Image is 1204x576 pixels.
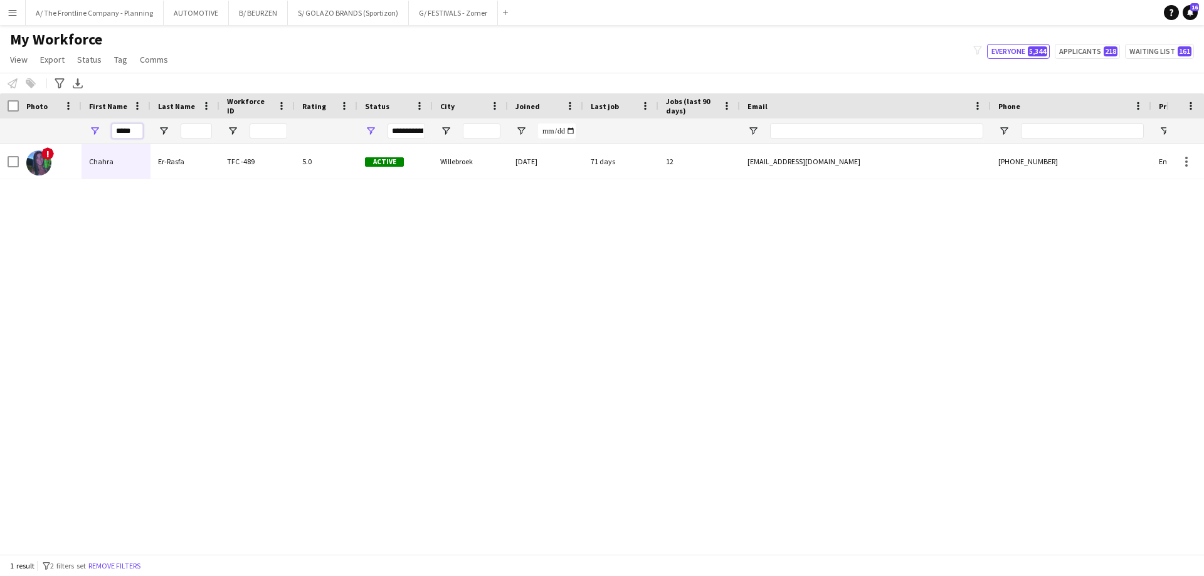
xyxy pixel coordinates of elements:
input: Workforce ID Filter Input [250,123,287,139]
span: My Workforce [10,30,102,49]
span: 5,344 [1028,46,1047,56]
a: 16 [1183,5,1198,20]
a: Tag [109,51,132,68]
span: Status [365,102,389,111]
button: Everyone5,344 [987,44,1050,59]
div: [PHONE_NUMBER] [991,144,1151,179]
button: Applicants218 [1055,44,1120,59]
div: 12 [658,144,740,179]
button: Open Filter Menu [440,125,451,137]
button: Open Filter Menu [515,125,527,137]
button: Open Filter Menu [365,125,376,137]
input: Email Filter Input [770,123,983,139]
span: ! [41,147,54,160]
input: Joined Filter Input [538,123,576,139]
div: Chahra [82,144,150,179]
button: B/ BEURZEN [229,1,288,25]
span: Comms [140,54,168,65]
button: G/ FESTIVALS - Zomer [409,1,498,25]
button: Waiting list161 [1125,44,1194,59]
span: Status [77,54,102,65]
span: 161 [1178,46,1191,56]
div: [DATE] [508,144,583,179]
a: Export [35,51,70,68]
input: Last Name Filter Input [181,123,212,139]
span: 218 [1104,46,1117,56]
span: Workforce ID [227,97,272,115]
button: Open Filter Menu [1159,125,1170,137]
div: 5.0 [295,144,357,179]
button: Open Filter Menu [89,125,100,137]
span: Tag [114,54,127,65]
span: First Name [89,102,127,111]
img: Chahra Er-Rasfa [26,150,51,175]
button: A/ The Frontline Company - Planning [26,1,164,25]
button: AUTOMOTIVE [164,1,229,25]
div: 71 days [583,144,658,179]
span: Active [365,157,404,167]
button: Open Filter Menu [998,125,1010,137]
div: TFC -489 [219,144,295,179]
span: Rating [302,102,326,111]
button: S/ GOLAZO BRANDS (Sportizon) [288,1,409,25]
app-action-btn: Export XLSX [70,76,85,91]
span: Last Name [158,102,195,111]
span: Profile [1159,102,1184,111]
button: Remove filters [86,559,143,573]
div: [EMAIL_ADDRESS][DOMAIN_NAME] [740,144,991,179]
span: Photo [26,102,48,111]
span: Email [747,102,768,111]
button: Open Filter Menu [158,125,169,137]
span: Phone [998,102,1020,111]
div: Willebroek [433,144,508,179]
a: View [5,51,33,68]
button: Open Filter Menu [747,125,759,137]
span: Export [40,54,65,65]
input: City Filter Input [463,123,500,139]
button: Open Filter Menu [227,125,238,137]
span: 16 [1190,3,1199,11]
span: Jobs (last 90 days) [666,97,717,115]
span: 2 filters set [50,561,86,570]
app-action-btn: Advanced filters [52,76,67,91]
input: First Name Filter Input [112,123,143,139]
input: Phone Filter Input [1021,123,1144,139]
span: View [10,54,28,65]
div: Er-Rasfa [150,144,219,179]
a: Comms [135,51,173,68]
span: City [440,102,455,111]
a: Status [72,51,107,68]
span: Last job [591,102,619,111]
span: Joined [515,102,540,111]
